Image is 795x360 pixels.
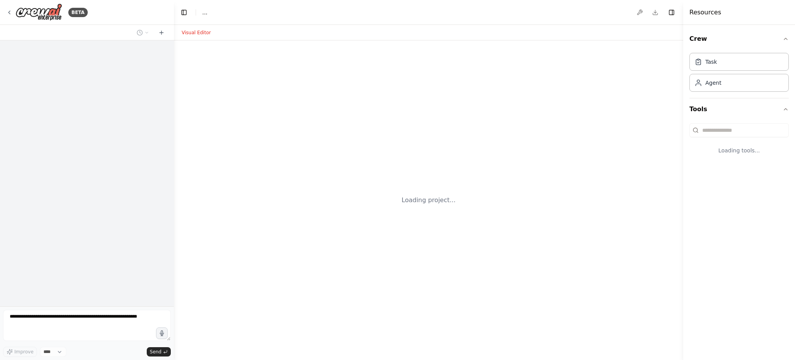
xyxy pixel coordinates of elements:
[3,347,37,357] button: Improve
[68,8,88,17] div: BETA
[689,98,789,120] button: Tools
[147,347,171,357] button: Send
[402,196,456,205] div: Loading project...
[689,8,721,17] h4: Resources
[202,9,207,16] nav: breadcrumb
[202,9,207,16] span: ...
[177,28,215,37] button: Visual Editor
[689,50,789,98] div: Crew
[179,7,189,18] button: Hide left sidebar
[666,7,677,18] button: Hide right sidebar
[156,327,168,339] button: Click to speak your automation idea
[134,28,152,37] button: Switch to previous chat
[705,79,721,87] div: Agent
[155,28,168,37] button: Start a new chat
[689,120,789,167] div: Tools
[16,3,62,21] img: Logo
[689,28,789,50] button: Crew
[14,349,33,355] span: Improve
[689,140,789,161] div: Loading tools...
[150,349,161,355] span: Send
[705,58,717,66] div: Task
